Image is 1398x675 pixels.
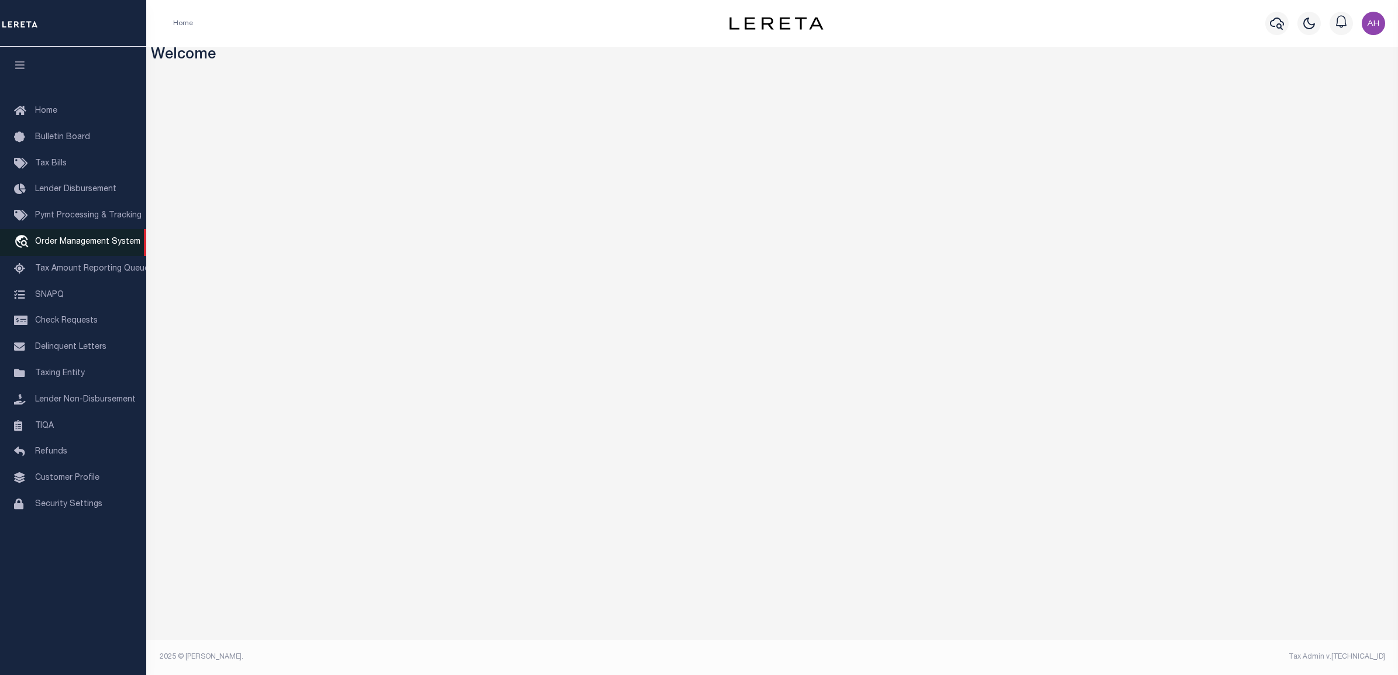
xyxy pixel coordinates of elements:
[35,238,140,246] span: Order Management System
[1362,12,1385,35] img: svg+xml;base64,PHN2ZyB4bWxucz0iaHR0cDovL3d3dy53My5vcmcvMjAwMC9zdmciIHBvaW50ZXItZXZlbnRzPSJub25lIi...
[35,185,116,193] span: Lender Disbursement
[35,369,85,378] span: Taxing Entity
[35,343,106,351] span: Delinquent Letters
[35,265,149,273] span: Tax Amount Reporting Queue
[729,17,823,30] img: logo-dark.svg
[35,290,64,299] span: SNAPQ
[35,107,57,115] span: Home
[35,500,102,508] span: Security Settings
[35,212,142,220] span: Pymt Processing & Tracking
[35,448,67,456] span: Refunds
[35,396,136,404] span: Lender Non-Disbursement
[14,235,33,250] i: travel_explore
[173,18,193,29] li: Home
[151,47,1394,65] h3: Welcome
[781,652,1385,662] div: Tax Admin v.[TECHNICAL_ID]
[35,421,54,430] span: TIQA
[35,474,99,482] span: Customer Profile
[151,652,773,662] div: 2025 © [PERSON_NAME].
[35,133,90,141] span: Bulletin Board
[35,317,98,325] span: Check Requests
[35,160,67,168] span: Tax Bills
